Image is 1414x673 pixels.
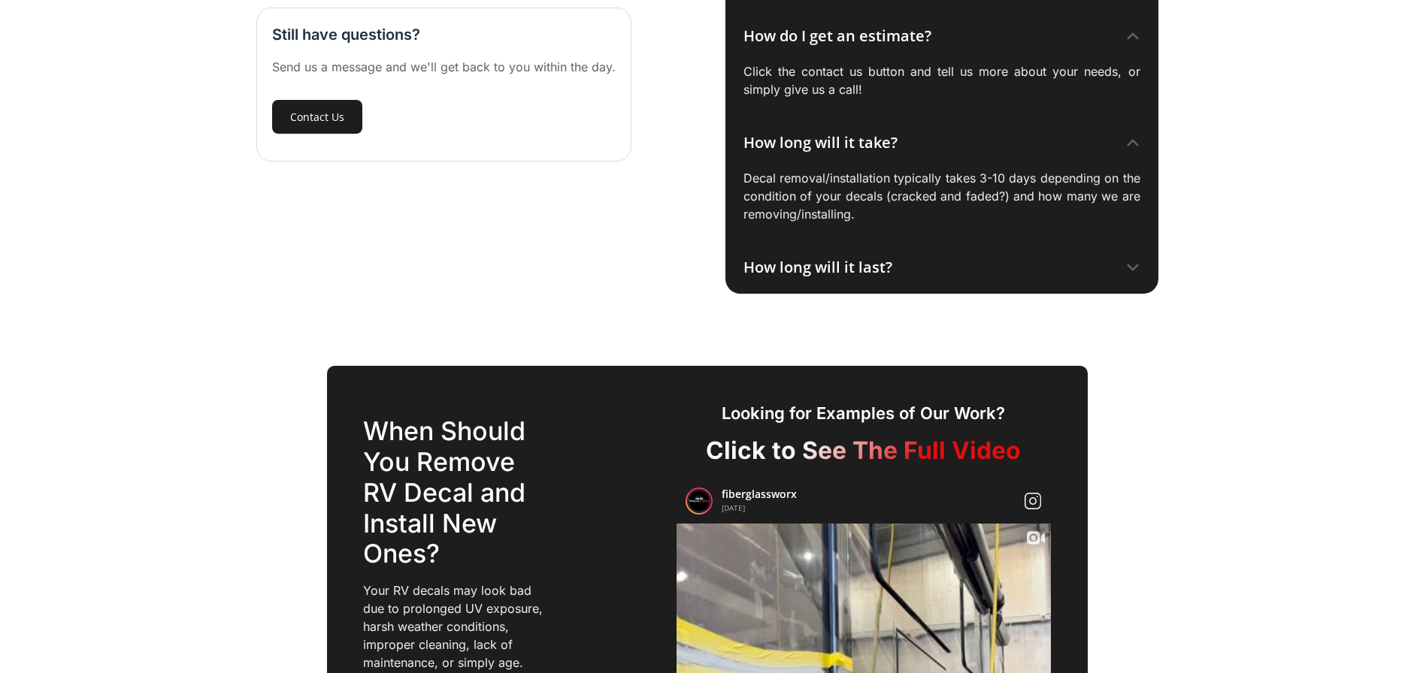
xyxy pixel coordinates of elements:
[676,436,1052,465] h2: Click to See The Full Video
[722,487,797,501] a: fiberglassworx
[689,490,710,512] img: fiberglassworx
[743,256,892,279] div: How long will it last?
[676,402,1052,425] h4: Looking for Examples of Our Work?
[272,58,616,76] div: Send us a message and we'll get back to you within the day.
[743,169,1140,223] p: Decal removal/installation typically takes 3-10 days depending on the condition of your decals (c...
[743,131,898,154] div: How long will it take?
[272,23,420,46] h3: Still have questions?
[272,100,362,134] a: Contact Us
[363,416,556,569] h2: When Should You Remove RV Decal and Install New Ones?
[722,501,797,515] div: [DATE]
[743,62,1140,98] p: Click the contact us button and tell us more about your needs, or simply give us a call!
[743,25,931,47] div: How do I get an estimate?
